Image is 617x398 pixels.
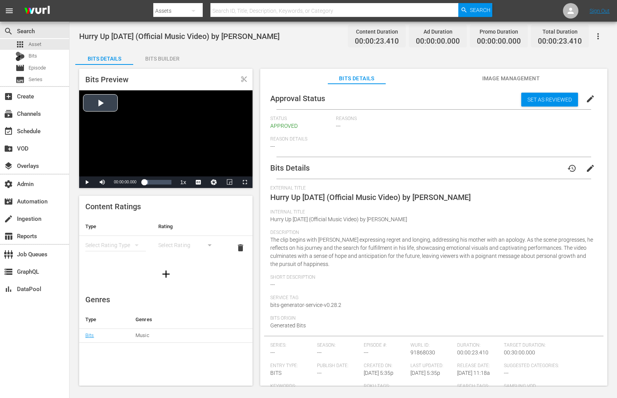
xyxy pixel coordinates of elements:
[270,302,341,308] span: bits-generator-service-v0.28.2
[317,363,360,369] span: Publish Date:
[567,164,576,173] span: history
[581,90,600,108] button: edit
[4,285,13,294] span: DataPool
[270,295,593,301] span: Service Tag
[270,136,593,142] span: Reason Details
[241,76,247,83] span: Clipped
[29,52,37,60] span: Bits
[29,41,41,48] span: Asset
[4,92,13,101] span: Create
[504,383,547,396] span: Samsung VOD Row:
[133,49,191,65] button: Bits Builder
[270,230,593,236] span: Description
[470,3,490,17] span: Search
[457,342,500,349] span: Duration:
[15,40,25,49] span: Asset
[144,180,171,185] div: Progress Bar
[270,94,325,103] span: Approval Status
[538,37,582,46] span: 00:00:23.410
[75,49,133,65] button: Bits Details
[191,176,206,188] button: Captions
[504,349,535,356] span: 00:30:00.000
[85,332,94,338] a: Bits
[364,342,407,349] span: Episode #:
[270,349,275,356] span: ---
[175,176,191,188] button: Playback Rate
[4,197,13,206] span: Automation
[270,123,298,129] span: APPROVED
[29,76,42,83] span: Series
[581,159,600,178] button: edit
[114,180,136,184] span: 00:00:00.000
[336,123,341,129] span: ---
[317,370,322,376] span: ---
[270,209,593,215] span: Internal Title
[457,383,500,390] span: Search Tags:
[270,322,306,329] span: Generated Bits
[336,116,593,122] span: Reasons
[477,26,521,37] div: Promo Duration
[85,295,110,304] span: Genres
[590,8,610,14] a: Sign Out
[504,363,593,369] span: Suggested Categories:
[4,214,13,224] span: Ingestion
[317,342,360,349] span: Season:
[152,217,225,236] th: Rating
[15,52,25,61] div: Bits
[79,176,95,188] button: Play
[75,49,133,68] div: Bits Details
[457,363,500,369] span: Release Date:
[270,281,275,288] span: ---
[477,37,521,46] span: 00:00:00.000
[5,6,14,15] span: menu
[504,342,593,349] span: Target Duration:
[416,37,460,46] span: 00:00:00.000
[4,161,13,171] span: Overlays
[79,217,152,236] th: Type
[416,26,460,37] div: Ad Duration
[586,164,595,173] span: edit
[355,37,399,46] span: 00:00:23.410
[270,363,313,369] span: Entry Type:
[237,176,253,188] button: Fullscreen
[85,202,141,211] span: Content Ratings
[270,185,593,191] span: External Title
[270,383,360,390] span: Keywords:
[4,180,13,189] span: Admin
[410,363,453,369] span: Last Updated:
[4,27,13,36] span: Search
[4,109,13,119] span: Channels
[504,370,509,376] span: ---
[270,116,332,122] span: Status
[270,342,313,349] span: Series:
[457,349,488,356] span: 00:00:23.410
[457,370,490,376] span: [DATE] 11:18a
[270,163,310,173] span: Bits Details
[15,75,25,85] span: Series
[364,363,407,369] span: Created On:
[410,370,440,376] span: [DATE] 5:35p
[4,250,13,259] span: Job Queues
[29,64,46,72] span: Episode
[270,143,275,149] span: ---
[270,370,281,376] span: BITS
[79,90,253,188] div: Video Player
[79,217,253,260] table: simple table
[317,349,322,356] span: ---
[521,93,578,107] button: Set as Reviewed
[482,74,540,83] span: Image Management
[231,239,250,257] button: delete
[222,176,237,188] button: Picture-in-Picture
[364,349,368,356] span: ---
[270,237,593,267] span: The clip begins with [PERSON_NAME] expressing regret and longing, addressing his mother with an a...
[270,274,593,281] span: Short Description
[364,370,393,376] span: [DATE] 5:35p
[79,32,280,41] span: Hurry Up [DATE] (Official Music Video) by [PERSON_NAME]
[85,75,129,84] span: Bits Preview
[4,232,13,241] span: Reports
[563,159,581,178] button: history
[410,342,453,349] span: Wurl ID:
[270,193,471,202] span: Hurry Up [DATE] (Official Music Video) by [PERSON_NAME]
[236,243,245,252] span: delete
[458,3,492,17] button: Search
